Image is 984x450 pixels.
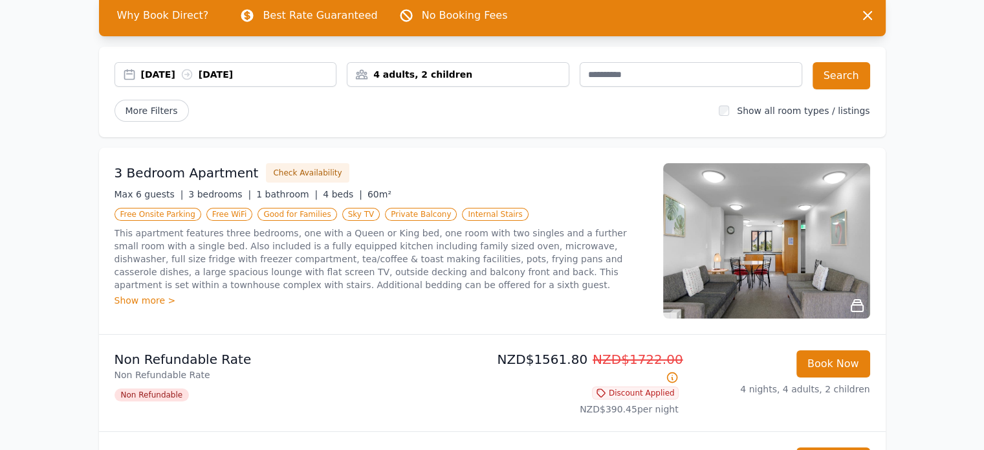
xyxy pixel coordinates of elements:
[141,68,336,81] div: [DATE] [DATE]
[347,68,569,81] div: 4 adults, 2 children
[497,403,679,416] p: NZD$390.45 per night
[592,387,679,399] span: Discount Applied
[206,208,253,221] span: Free WiFi
[263,8,377,23] p: Best Rate Guaranteed
[737,106,869,116] label: Show all room types / listings
[385,208,457,221] span: Private Balcony
[462,208,528,221] span: Internal Stairs
[256,189,318,199] span: 1 bathroom |
[342,208,380,221] span: Sky TV
[115,164,259,182] h3: 3 Bedroom Apartment
[497,350,679,387] p: NZD$1561.80
[115,227,648,291] p: This apartment features three bedrooms, one with a Queen or King bed, one room with two singles a...
[115,189,184,199] span: Max 6 guests |
[689,383,870,396] p: 4 nights, 4 adults, 2 children
[796,350,870,377] button: Book Now
[115,294,648,307] div: Show more >
[266,163,349,183] button: Check Availability
[593,352,683,367] span: NZD$1722.00
[115,100,189,122] span: More Filters
[115,388,190,401] span: Non Refundable
[115,350,487,368] p: Non Refundable Rate
[107,3,219,28] span: Why Book Direct?
[188,189,251,199] span: 3 bedrooms |
[813,62,870,89] button: Search
[422,8,508,23] p: No Booking Fees
[367,189,391,199] span: 60m²
[257,208,336,221] span: Good for Families
[115,208,201,221] span: Free Onsite Parking
[323,189,362,199] span: 4 beds |
[115,368,487,381] p: Non Refundable Rate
